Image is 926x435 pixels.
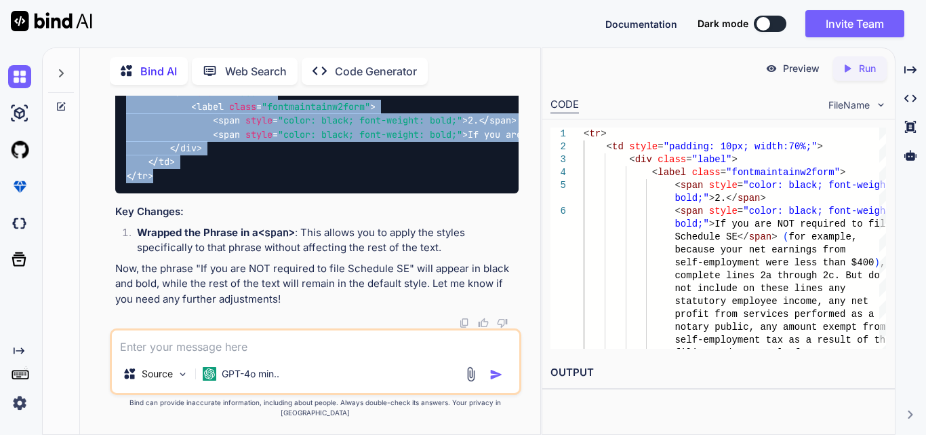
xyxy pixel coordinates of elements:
[278,128,462,140] span: "color: black; font-weight: bold;"
[721,167,726,178] span: =
[612,141,624,152] span: td
[335,63,417,79] p: Code Generator
[213,115,468,127] span: < = >
[550,140,566,153] div: 2
[681,180,704,191] span: span
[489,115,511,127] span: span
[191,100,376,113] span: < = >
[675,270,879,281] span: complete lines 2a through 2c. But do
[738,231,749,242] span: </
[584,128,589,139] span: <
[550,205,566,218] div: 6
[126,225,519,256] li: : This allows you to apply the styles specifically to that phrase without affecting the rest of t...
[229,87,267,99] span: "label"
[8,65,31,88] img: chat
[245,128,273,140] span: style
[137,226,295,239] strong: Wrapped the Phrase in a
[478,318,489,328] img: like
[818,141,823,152] span: >
[675,322,885,333] span: notary public, any amount exempt from
[550,166,566,179] div: 4
[225,63,287,79] p: Web Search
[177,368,188,380] img: Pick Models
[738,193,761,204] span: span
[159,156,169,168] span: td
[675,309,874,320] span: profit from services performed as a
[675,347,874,358] span: filing and approval of Form 4029 or
[675,219,708,229] span: bold;"
[726,167,840,178] span: "fontmaintainw2form"
[738,206,743,216] span: =
[110,398,521,418] p: Bind can provide inaccurate information, including about people. Always double-check its answers....
[11,11,92,31] img: Bind AI
[732,154,738,165] span: >
[245,115,273,127] span: style
[550,97,579,113] div: CODE
[658,141,663,152] span: =
[692,167,721,178] span: class
[115,261,519,307] p: Now, the phrase "If you are NOT required to file Schedule SE" will appear in black and bold, whil...
[229,100,256,113] span: class
[675,257,874,268] span: self-employment were less than $400
[692,154,732,165] span: "label"
[658,167,686,178] span: label
[738,180,743,191] span: =
[771,231,777,242] span: >
[262,100,370,113] span: "fontmaintainw2form"
[681,206,704,216] span: span
[8,212,31,235] img: darkCloudIdeIcon
[180,142,197,154] span: div
[743,206,897,216] span: "color: black; font-weight:
[805,10,904,37] button: Invite Team
[675,296,868,307] span: statutory employee income, any net
[874,257,880,268] span: )
[675,180,680,191] span: <
[550,128,566,140] div: 1
[675,231,737,242] span: Schedule SE
[675,283,845,294] span: not include on these lines any
[459,318,470,328] img: copy
[278,115,462,127] span: "color: black; font-weight: bold;"
[8,138,31,162] img: githubLight
[765,62,778,75] img: preview
[218,115,240,127] span: span
[875,99,887,111] img: chevron down
[635,154,652,165] span: div
[658,154,686,165] span: class
[140,63,177,79] p: Bind AI
[203,367,216,381] img: GPT-4o mini
[714,193,726,204] span: 2.
[550,153,566,166] div: 3
[743,180,897,191] span: "color: black; font-weight:
[175,87,191,99] span: div
[8,392,31,415] img: settings
[828,98,870,112] span: FileName
[709,193,714,204] span: >
[489,368,503,381] img: icon
[197,87,224,99] span: class
[8,102,31,125] img: ai-studio
[859,62,876,75] p: Run
[222,367,279,381] p: GPT-4o min..
[542,357,895,389] h2: OUTPUT
[698,17,748,31] span: Dark mode
[589,128,601,139] span: tr
[686,154,691,165] span: =
[789,231,858,242] span: for example,
[142,367,173,381] p: Source
[8,175,31,198] img: premium
[749,231,772,242] span: span
[709,219,714,229] span: >
[218,128,240,140] span: span
[783,62,820,75] p: Preview
[258,226,295,240] code: <span>
[126,170,153,182] span: </ >
[213,128,468,140] span: < = >
[714,219,891,229] span: If you are NOT required to file
[550,179,566,192] div: 5
[675,193,708,204] span: bold;"
[664,141,818,152] span: "padding: 10px; width:70%;"
[605,18,677,30] span: Documentation
[607,141,612,152] span: <
[463,366,479,382] img: attachment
